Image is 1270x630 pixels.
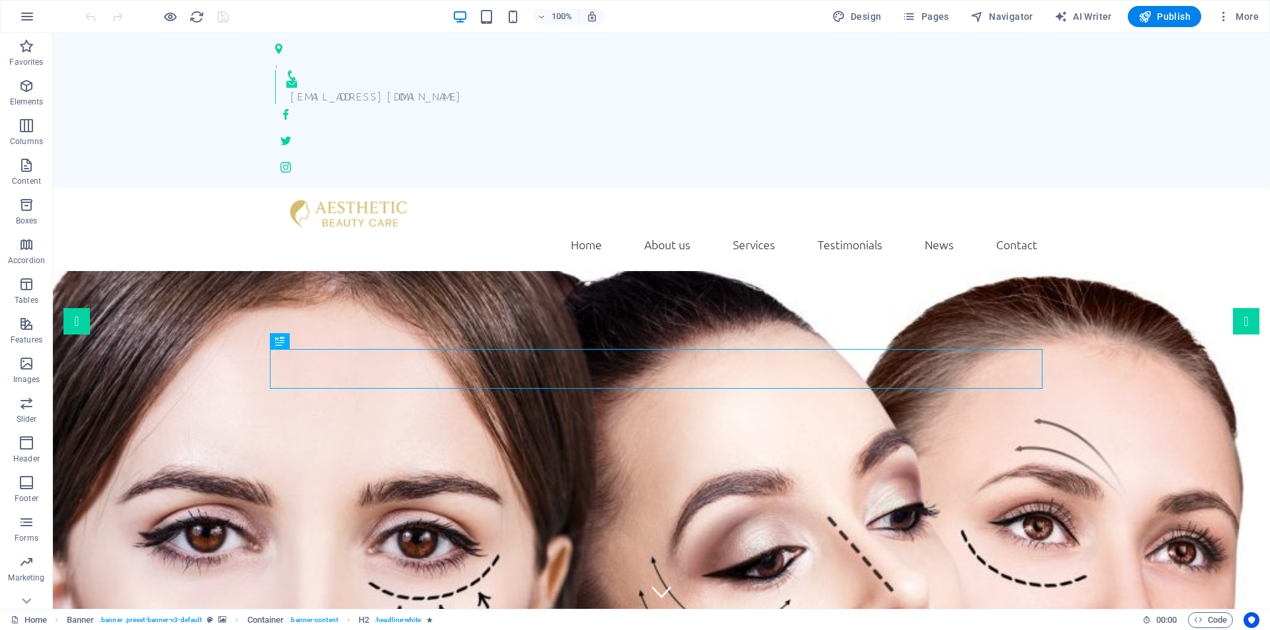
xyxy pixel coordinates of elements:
[1049,6,1117,27] button: AI Writer
[9,57,43,67] p: Favorites
[247,612,284,628] span: Click to select. Double-click to edit
[11,335,42,345] p: Features
[12,176,41,186] p: Content
[67,612,95,628] span: Click to select. Double-click to edit
[15,533,38,543] p: Forms
[99,612,202,628] span: . banner .preset-banner-v3-default
[902,10,949,23] span: Pages
[189,9,204,24] button: reload
[1188,612,1233,628] button: Code
[289,612,337,628] span: . banner-content
[162,9,178,24] button: Click here to leave preview mode and continue editing
[10,97,44,107] p: Elements
[17,414,37,424] p: Slider
[827,6,887,27] button: Design
[1165,615,1167,625] span: :
[1212,6,1264,27] button: More
[427,616,433,623] i: Element contains an animation
[1142,612,1177,628] h6: Session time
[965,6,1038,27] button: Navigator
[13,374,40,385] p: Images
[1244,612,1259,628] button: Usercentrics
[11,612,47,628] a: Click to cancel selection. Double-click to open Pages
[67,612,433,628] nav: breadcrumb
[1156,612,1177,628] span: 00 00
[374,612,421,628] span: . headline-white
[8,572,44,583] p: Marketing
[1217,10,1259,23] span: More
[970,10,1033,23] span: Navigator
[16,216,38,226] p: Boxes
[832,10,882,23] span: Design
[1194,612,1227,628] span: Code
[13,453,40,464] p: Header
[827,6,887,27] div: Design (Ctrl+Alt+Y)
[189,9,204,24] i: Reload page
[1054,10,1112,23] span: AI Writer
[1128,6,1201,27] button: Publish
[897,6,954,27] button: Pages
[552,9,573,24] h6: 100%
[15,493,38,504] p: Footer
[359,612,369,628] span: Click to select. Double-click to edit
[15,295,38,305] p: Tables
[586,11,598,22] i: On resize automatically adjust zoom level to fit chosen device.
[10,136,43,147] p: Columns
[8,255,45,266] p: Accordion
[218,616,226,623] i: This element contains a background
[1138,10,1191,23] span: Publish
[532,9,579,24] button: 100%
[207,616,213,623] i: This element is a customizable preset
